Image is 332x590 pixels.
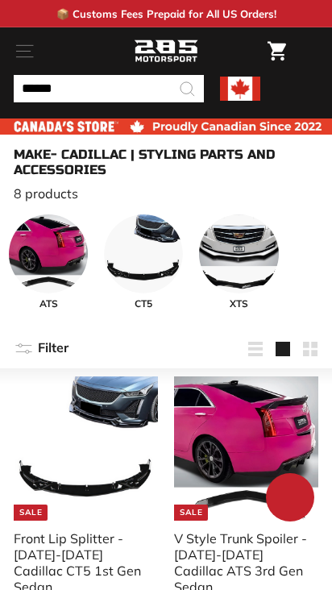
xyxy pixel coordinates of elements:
img: Logo_285_Motorsport_areodynamics_components [134,38,198,65]
a: Cart [259,28,294,74]
h1: Make- Cadillac | Styling Parts and Accessories [14,147,318,177]
span: CT5 [104,297,183,310]
img: cadillac ct5 2020 [14,376,158,521]
inbox-online-store-chat: Shopify online store chat [261,473,319,526]
span: XTS [199,297,278,310]
div: Sale [14,505,48,521]
div: Sale [174,505,208,521]
span: ATS [9,297,88,310]
button: Filter [14,330,68,368]
p: 8 products [14,185,318,202]
a: CT5 [104,214,183,310]
p: 📦 Customs Fees Prepaid for All US Orders! [56,7,276,20]
a: ATS [9,214,88,310]
input: Search [14,75,204,102]
a: XTS [199,214,278,310]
